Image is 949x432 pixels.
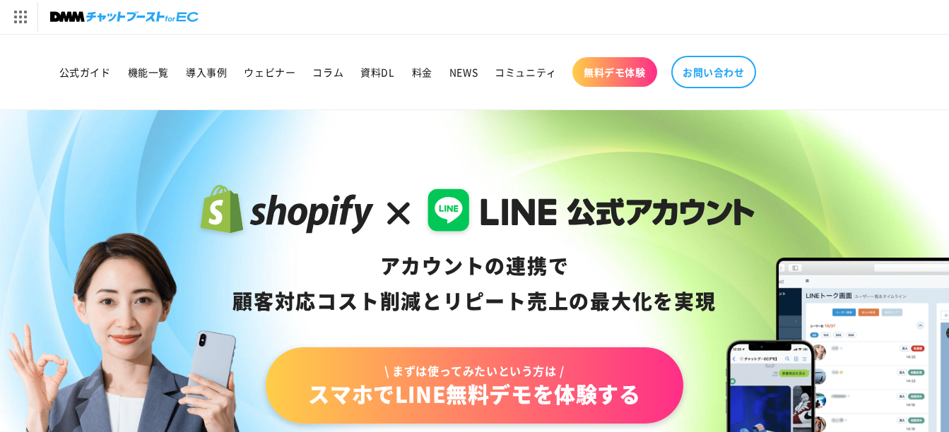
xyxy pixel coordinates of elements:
[572,57,657,87] a: 無料デモ体験
[584,66,646,78] span: 無料デモ体験
[235,57,304,87] a: ウェビナー
[683,66,745,78] span: お問い合わせ
[304,57,352,87] a: コラム
[186,66,227,78] span: 導入事例
[486,57,565,87] a: コミュニティ
[177,57,235,87] a: 導入事例
[266,347,683,424] a: \ まずは使ってみたいという方は /スマホでLINE無料デモを体験する
[119,57,177,87] a: 機能一覧
[2,2,37,32] img: サービス
[403,57,441,87] a: 料金
[312,66,343,78] span: コラム
[412,66,432,78] span: 料金
[441,57,486,87] a: NEWS
[360,66,394,78] span: 資料DL
[671,56,756,88] a: お問い合わせ
[352,57,403,87] a: 資料DL
[308,363,640,378] span: \ まずは使ってみたいという方は /
[51,57,119,87] a: 公式ガイド
[194,248,755,319] div: アカウントの連携で 顧客対応コスト削減と リピート売上の 最大化を実現
[244,66,295,78] span: ウェビナー
[495,66,557,78] span: コミュニティ
[449,66,478,78] span: NEWS
[59,66,111,78] span: 公式ガイド
[128,66,169,78] span: 機能一覧
[50,7,199,27] img: チャットブーストforEC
